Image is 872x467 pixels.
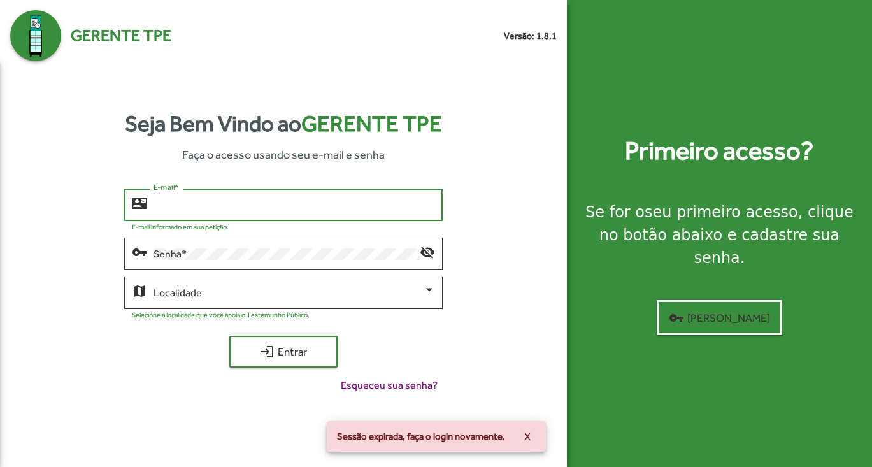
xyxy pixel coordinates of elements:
img: Logo Gerente [10,10,61,61]
span: Esqueceu sua senha? [341,378,438,393]
strong: Primeiro acesso? [625,132,813,170]
span: Gerente TPE [301,111,442,136]
button: X [514,425,541,448]
span: [PERSON_NAME] [669,306,770,329]
span: Entrar [241,340,326,363]
mat-icon: visibility_off [420,244,435,259]
small: Versão: 1.8.1 [504,29,557,43]
span: X [524,425,531,448]
strong: seu primeiro acesso [645,203,798,221]
mat-icon: map [132,283,147,298]
span: Faça o acesso usando seu e-mail e senha [182,146,385,163]
strong: Seja Bem Vindo ao [125,107,442,141]
mat-icon: login [259,344,275,359]
span: Gerente TPE [71,24,171,48]
mat-icon: vpn_key [132,244,147,259]
div: Se for o , clique no botão abaixo e cadastre sua senha. [582,201,857,269]
span: Sessão expirada, faça o login novamente. [337,430,505,443]
mat-icon: vpn_key [669,310,684,326]
button: [PERSON_NAME] [657,300,782,335]
mat-icon: contact_mail [132,195,147,210]
mat-hint: E-mail informado em sua petição. [132,223,229,231]
mat-hint: Selecione a localidade que você apoia o Testemunho Público. [132,311,310,319]
button: Entrar [229,336,338,368]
